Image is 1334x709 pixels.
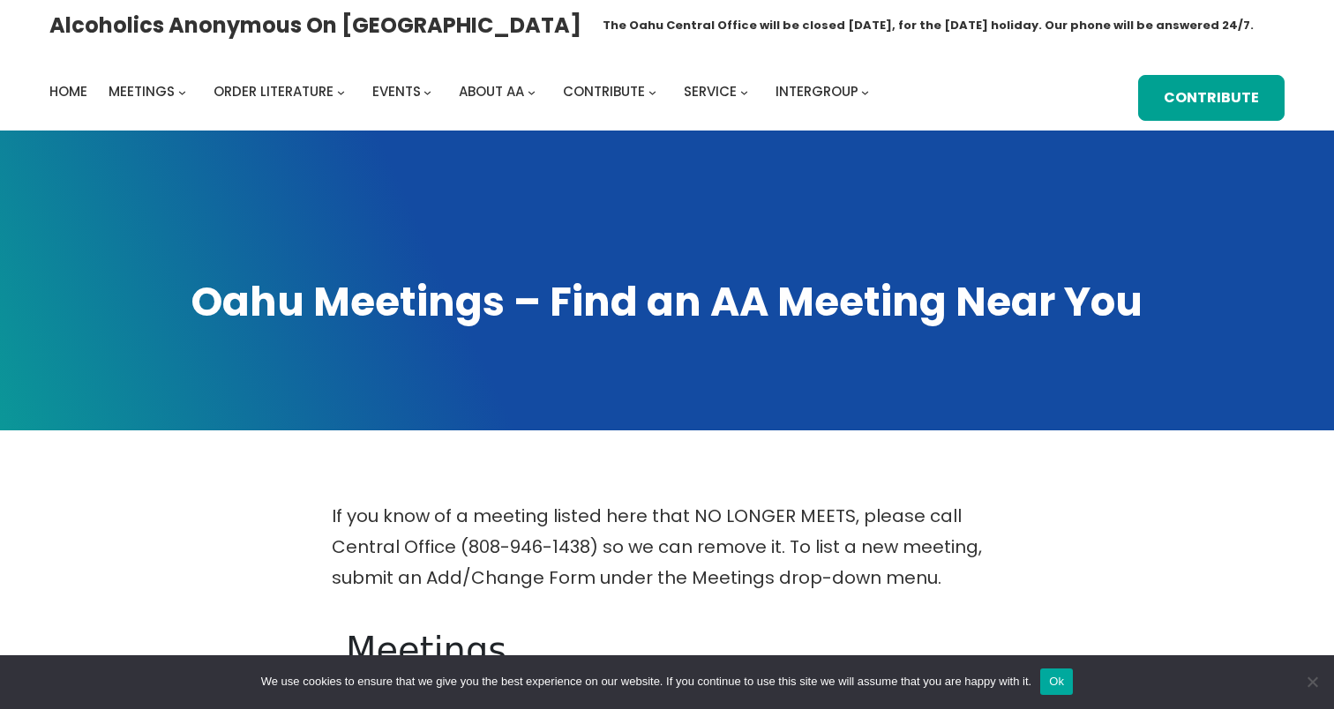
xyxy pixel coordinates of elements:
a: Home [49,79,87,104]
button: Ok [1040,668,1073,695]
p: If you know of a meeting listed here that NO LONGER MEETS, please call Central Office (808-946-14... [332,501,1002,593]
a: Contribute [563,79,645,104]
span: Events [372,82,421,101]
button: Service submenu [740,88,748,96]
a: Alcoholics Anonymous on [GEOGRAPHIC_DATA] [49,6,581,44]
a: Contribute [1138,75,1285,122]
button: Order Literature submenu [337,88,345,96]
span: Meetings [109,82,175,101]
span: Contribute [563,82,645,101]
span: Intergroup [776,82,858,101]
a: Meetings [109,79,175,104]
span: No [1303,673,1321,690]
h1: The Oahu Central Office will be closed [DATE], for the [DATE] holiday. Our phone will be answered... [603,17,1254,34]
a: About AA [459,79,524,104]
button: Contribute submenu [648,88,656,96]
button: Events submenu [423,88,431,96]
a: Events [372,79,421,104]
span: We use cookies to ensure that we give you the best experience on our website. If you continue to ... [261,673,1031,690]
nav: Intergroup [49,79,875,104]
a: Service [684,79,737,104]
span: Order Literature [214,82,333,101]
a: Intergroup [776,79,858,104]
span: About AA [459,82,524,101]
h1: Meetings [346,629,988,671]
button: Intergroup submenu [861,88,869,96]
h1: Oahu Meetings – Find an AA Meeting Near You [49,275,1285,330]
span: Service [684,82,737,101]
button: About AA submenu [528,88,536,96]
span: Home [49,82,87,101]
button: Meetings submenu [178,88,186,96]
